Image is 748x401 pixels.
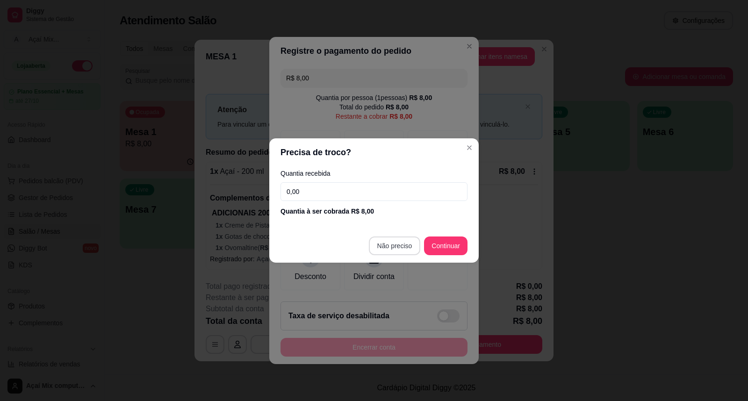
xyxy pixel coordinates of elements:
div: Quantia à ser cobrada R$ 8,00 [280,207,467,216]
button: Não preciso [369,236,421,255]
header: Precisa de troco? [269,138,479,166]
button: Close [462,140,477,155]
button: Continuar [424,236,467,255]
label: Quantia recebida [280,170,467,177]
